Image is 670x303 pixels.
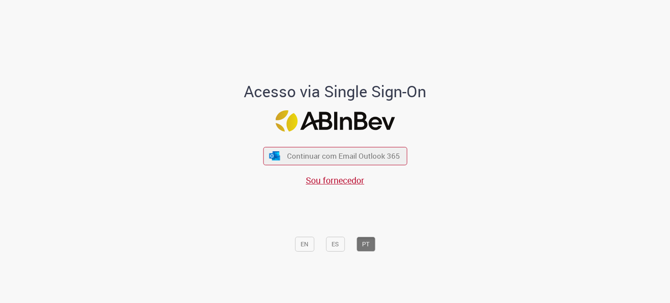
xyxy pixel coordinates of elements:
img: ícone Azure/Microsoft 360 [269,151,281,160]
a: Sou fornecedor [306,174,364,186]
button: ícone Azure/Microsoft 360 Continuar com Email Outlook 365 [263,147,407,165]
img: Logo ABInBev [275,110,395,132]
span: Continuar com Email Outlook 365 [287,151,400,161]
button: PT [356,237,375,252]
button: EN [295,237,314,252]
button: ES [326,237,345,252]
h1: Acesso via Single Sign-On [214,83,456,100]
